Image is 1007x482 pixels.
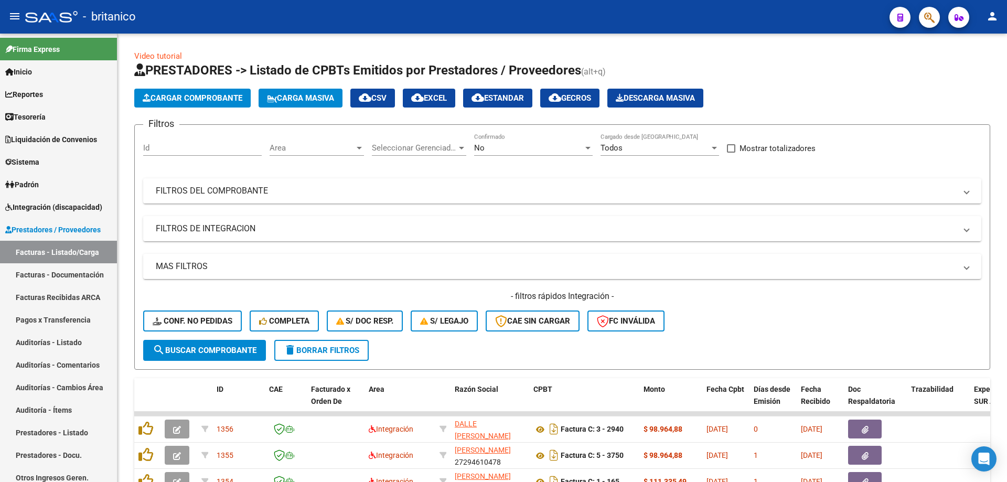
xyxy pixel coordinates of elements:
[706,425,728,433] span: [DATE]
[540,89,599,108] button: Gecros
[907,378,970,424] datatable-header-cell: Trazabilidad
[644,425,682,433] strong: $ 98.964,88
[706,385,744,393] span: Fecha Cpbt
[455,446,511,454] span: [PERSON_NAME]
[844,378,907,424] datatable-header-cell: Doc Respaldatoria
[153,316,232,326] span: Conf. no pedidas
[156,185,956,197] mat-panel-title: FILTROS DEL COMPROBANTE
[848,385,895,405] span: Doc Respaldatoria
[581,67,606,77] span: (alt+q)
[451,378,529,424] datatable-header-cell: Razón Social
[644,451,682,459] strong: $ 98.964,88
[607,89,703,108] app-download-masive: Descarga masiva de comprobantes (adjuntos)
[5,179,39,190] span: Padrón
[601,143,623,153] span: Todos
[267,93,334,103] span: Carga Masiva
[134,63,581,78] span: PRESTADORES -> Listado de CPBTs Emitidos por Prestadores / Proveedores
[639,378,702,424] datatable-header-cell: Monto
[495,316,570,326] span: CAE SIN CARGAR
[156,223,956,234] mat-panel-title: FILTROS DE INTEGRACION
[561,452,624,460] strong: Factura C: 5 - 3750
[143,340,266,361] button: Buscar Comprobante
[547,421,561,437] i: Descargar documento
[259,316,309,326] span: Completa
[5,89,43,100] span: Reportes
[801,451,822,459] span: [DATE]
[153,344,165,356] mat-icon: search
[455,444,525,466] div: 27294610478
[274,340,369,361] button: Borrar Filtros
[369,385,384,393] span: Area
[587,310,665,331] button: FC Inválida
[369,451,413,459] span: Integración
[143,116,179,131] h3: Filtros
[372,143,457,153] span: Seleccionar Gerenciador
[212,378,265,424] datatable-header-cell: ID
[265,378,307,424] datatable-header-cell: CAE
[5,156,39,168] span: Sistema
[455,385,498,393] span: Razón Social
[455,420,511,440] span: DALLE [PERSON_NAME]
[801,425,822,433] span: [DATE]
[350,89,395,108] button: CSV
[549,93,591,103] span: Gecros
[533,385,552,393] span: CPBT
[486,310,580,331] button: CAE SIN CARGAR
[143,291,981,302] h4: - filtros rápidos Integración -
[561,425,624,434] strong: Factura C: 3 - 2940
[474,143,485,153] span: No
[740,142,816,155] span: Mostrar totalizadores
[134,51,182,61] a: Video tutorial
[156,261,956,272] mat-panel-title: MAS FILTROS
[369,425,413,433] span: Integración
[547,447,561,464] i: Descargar documento
[403,89,455,108] button: EXCEL
[5,201,102,213] span: Integración (discapacidad)
[83,5,136,28] span: - britanico
[597,316,655,326] span: FC Inválida
[284,344,296,356] mat-icon: delete
[143,178,981,203] mat-expansion-panel-header: FILTROS DEL COMPROBANTE
[134,89,251,108] button: Cargar Comprobante
[754,451,758,459] span: 1
[472,93,524,103] span: Estandar
[250,310,319,331] button: Completa
[411,310,478,331] button: S/ legajo
[217,385,223,393] span: ID
[986,10,999,23] mat-icon: person
[153,346,256,355] span: Buscar Comprobante
[311,385,350,405] span: Facturado x Orden De
[327,310,403,331] button: S/ Doc Resp.
[463,89,532,108] button: Estandar
[143,254,981,279] mat-expansion-panel-header: MAS FILTROS
[5,66,32,78] span: Inicio
[259,89,342,108] button: Carga Masiva
[217,425,233,433] span: 1356
[616,93,695,103] span: Descarga Masiva
[702,378,749,424] datatable-header-cell: Fecha Cpbt
[749,378,797,424] datatable-header-cell: Días desde Emisión
[411,93,447,103] span: EXCEL
[455,418,525,440] div: 27177458827
[5,134,97,145] span: Liquidación de Convenios
[797,378,844,424] datatable-header-cell: Fecha Recibido
[5,111,46,123] span: Tesorería
[284,346,359,355] span: Borrar Filtros
[754,425,758,433] span: 0
[359,93,387,103] span: CSV
[549,91,561,104] mat-icon: cloud_download
[336,316,394,326] span: S/ Doc Resp.
[420,316,468,326] span: S/ legajo
[801,385,830,405] span: Fecha Recibido
[359,91,371,104] mat-icon: cloud_download
[269,385,283,393] span: CAE
[307,378,365,424] datatable-header-cell: Facturado x Orden De
[644,385,665,393] span: Monto
[5,224,101,235] span: Prestadores / Proveedores
[706,451,728,459] span: [DATE]
[143,310,242,331] button: Conf. no pedidas
[411,91,424,104] mat-icon: cloud_download
[529,378,639,424] datatable-header-cell: CPBT
[971,446,997,472] div: Open Intercom Messenger
[911,385,954,393] span: Trazabilidad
